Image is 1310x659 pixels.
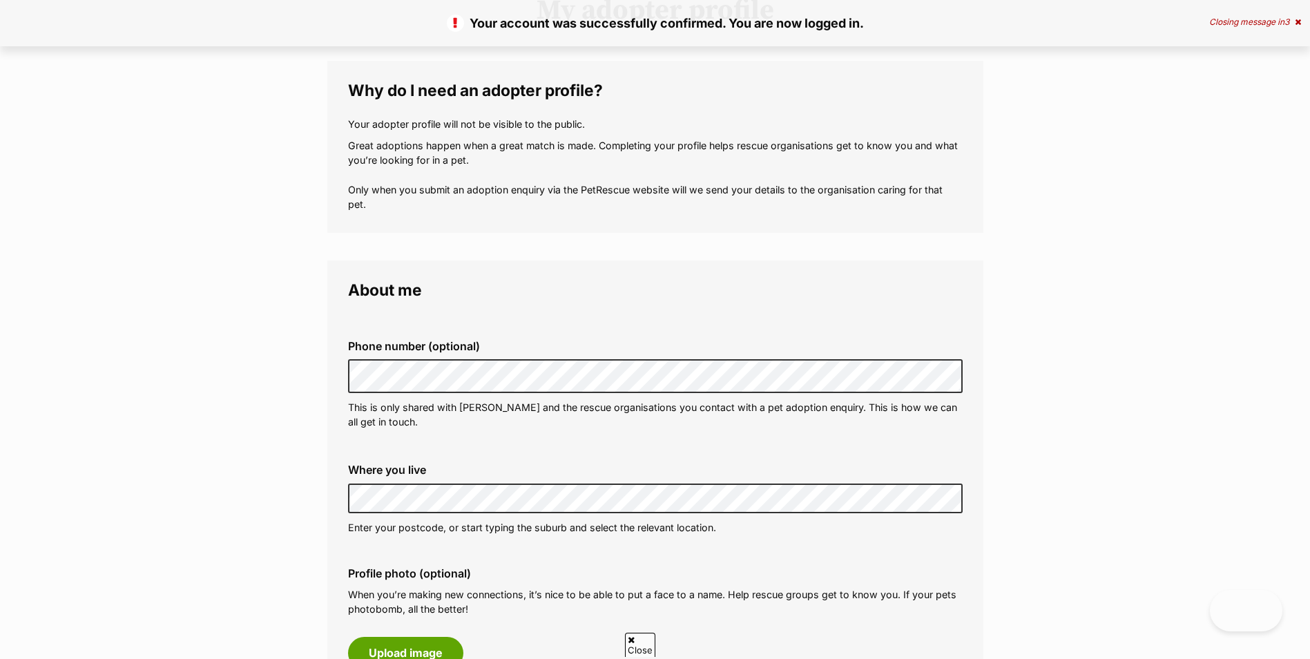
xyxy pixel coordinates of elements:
[348,587,963,617] p: When you’re making new connections, it’s nice to be able to put a face to a name. Help rescue gro...
[348,400,963,430] p: This is only shared with [PERSON_NAME] and the rescue organisations you contact with a pet adopti...
[348,567,963,580] label: Profile photo (optional)
[348,138,963,212] p: Great adoptions happen when a great match is made. Completing your profile helps rescue organisat...
[348,464,963,476] label: Where you live
[348,82,963,99] legend: Why do I need an adopter profile?
[348,281,963,299] legend: About me
[14,14,1296,32] p: Your account was successfully confirmed. You are now logged in.
[1209,17,1301,27] div: Closing message in
[625,633,655,657] span: Close
[348,520,963,535] p: Enter your postcode, or start typing the suburb and select the relevant location.
[1210,590,1282,631] iframe: Help Scout Beacon - Open
[1284,17,1289,27] span: 3
[327,61,983,233] fieldset: Why do I need an adopter profile?
[348,117,963,131] p: Your adopter profile will not be visible to the public.
[348,340,963,352] label: Phone number (optional)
